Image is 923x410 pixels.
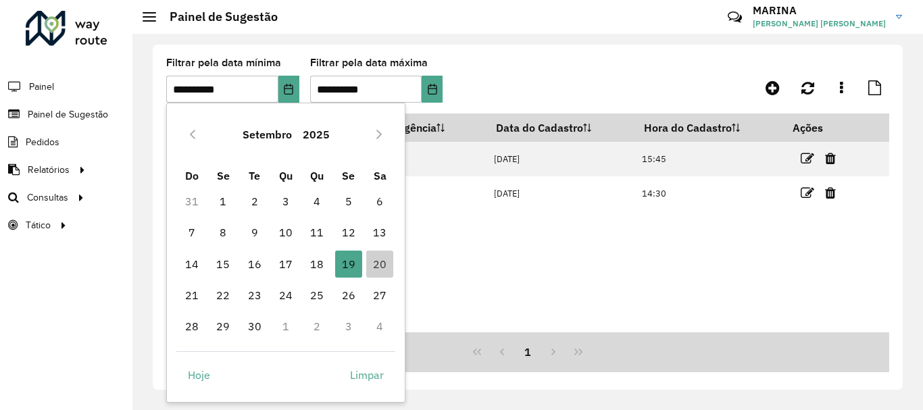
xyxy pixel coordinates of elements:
span: 12 [335,219,362,246]
td: 26 [333,280,364,311]
span: Qu [310,169,324,182]
span: 5 [335,188,362,215]
td: 9 [239,217,270,248]
button: 1 [515,339,541,365]
span: 3 [272,188,299,215]
label: Filtrar pela data mínima [166,55,281,71]
a: Excluir [825,184,836,202]
td: 1 [270,311,301,342]
td: 7 [176,217,207,248]
span: 29 [209,313,236,340]
td: 17 [270,249,301,280]
button: Choose Date [422,76,443,103]
th: Ações [783,113,864,142]
span: Pedidos [26,135,59,149]
td: 5 [333,186,364,217]
button: Next Month [368,124,390,145]
span: 16 [241,251,268,278]
td: 4 [364,311,395,342]
span: 25 [303,282,330,309]
td: 1 [207,186,239,217]
td: 13 [364,217,395,248]
td: 6 [364,186,395,217]
td: 23 [239,280,270,311]
span: 1 [209,188,236,215]
span: 15 [209,251,236,278]
span: 28 [178,313,205,340]
td: 2 [239,186,270,217]
span: Qu [279,169,293,182]
span: Te [249,169,260,182]
a: Editar [801,184,814,202]
td: 14 [176,249,207,280]
td: 31 [176,186,207,217]
td: [DATE] [487,142,634,176]
span: 9 [241,219,268,246]
span: 8 [209,219,236,246]
td: 20 [364,249,395,280]
span: Sa [374,169,386,182]
span: 26 [335,282,362,309]
td: 4 [301,186,332,217]
td: [DATE] [487,176,634,211]
td: 28 [176,311,207,342]
span: 23 [241,282,268,309]
span: 22 [209,282,236,309]
td: 8 [207,217,239,248]
button: Choose Month [237,118,297,151]
span: 11 [303,219,330,246]
a: Excluir [825,149,836,168]
td: 15:45 [634,142,783,176]
span: Relatórios [28,163,70,177]
span: 18 [303,251,330,278]
th: Data do Cadastro [487,113,634,142]
span: Se [217,169,230,182]
a: Contato Rápido [720,3,749,32]
span: 27 [366,282,393,309]
span: Limpar [350,367,384,383]
span: Painel de Sugestão [28,107,108,122]
a: Editar [801,149,814,168]
span: 19 [335,251,362,278]
span: 20 [366,251,393,278]
span: 6 [366,188,393,215]
td: 29 [207,311,239,342]
h3: MARINA [753,4,886,17]
td: 12 [333,217,364,248]
span: Se [342,169,355,182]
span: 17 [272,251,299,278]
td: 25 [301,280,332,311]
td: 2 [301,311,332,342]
span: 10 [272,219,299,246]
button: Limpar [339,361,395,388]
span: 7 [178,219,205,246]
span: Hoje [188,367,210,383]
span: Consultas [27,190,68,205]
button: Previous Month [182,124,203,145]
td: 11 [301,217,332,248]
span: 13 [366,219,393,246]
span: 4 [303,188,330,215]
td: 10 [270,217,301,248]
span: 30 [241,313,268,340]
td: 3 [333,311,364,342]
td: [DATE] [343,176,487,211]
button: Choose Year [297,118,335,151]
span: Tático [26,218,51,232]
span: 21 [178,282,205,309]
span: 2 [241,188,268,215]
td: 3 [270,186,301,217]
td: 19 [333,249,364,280]
td: 22 [207,280,239,311]
td: 30 [239,311,270,342]
span: 24 [272,282,299,309]
span: Painel [29,80,54,94]
td: [DATE] [343,142,487,176]
label: Filtrar pela data máxima [310,55,428,71]
button: Choose Date [278,76,299,103]
button: Hoje [176,361,222,388]
span: [PERSON_NAME] [PERSON_NAME] [753,18,886,30]
h2: Painel de Sugestão [156,9,278,24]
th: Hora do Cadastro [634,113,783,142]
td: 21 [176,280,207,311]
